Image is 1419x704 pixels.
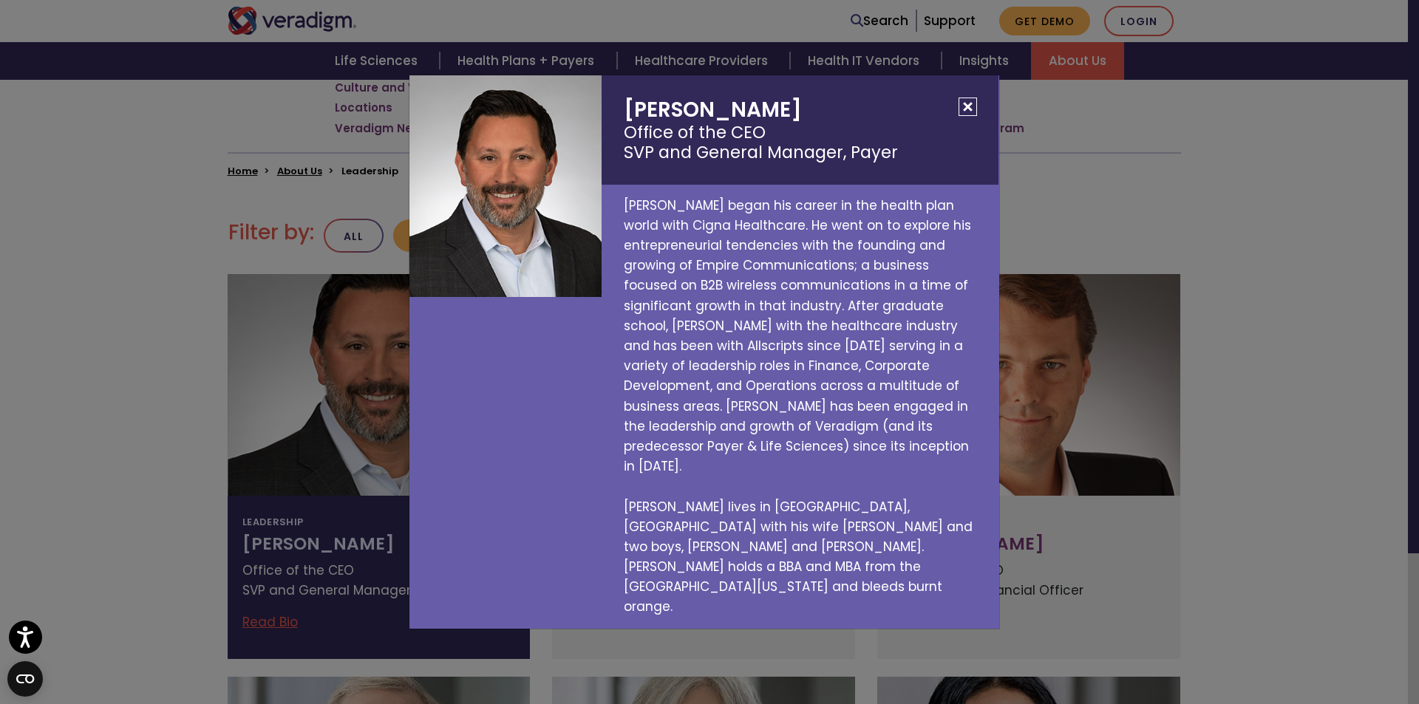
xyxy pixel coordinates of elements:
h2: [PERSON_NAME] [602,75,998,184]
button: Close [959,98,977,116]
small: Office of the CEO SVP and General Manager, Payer [624,123,976,163]
iframe: Drift Chat Widget [1135,598,1401,686]
button: Open CMP widget [7,661,43,697]
p: [PERSON_NAME] began his career in the health plan world with Cigna Healthcare. He went on to expl... [602,185,998,629]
